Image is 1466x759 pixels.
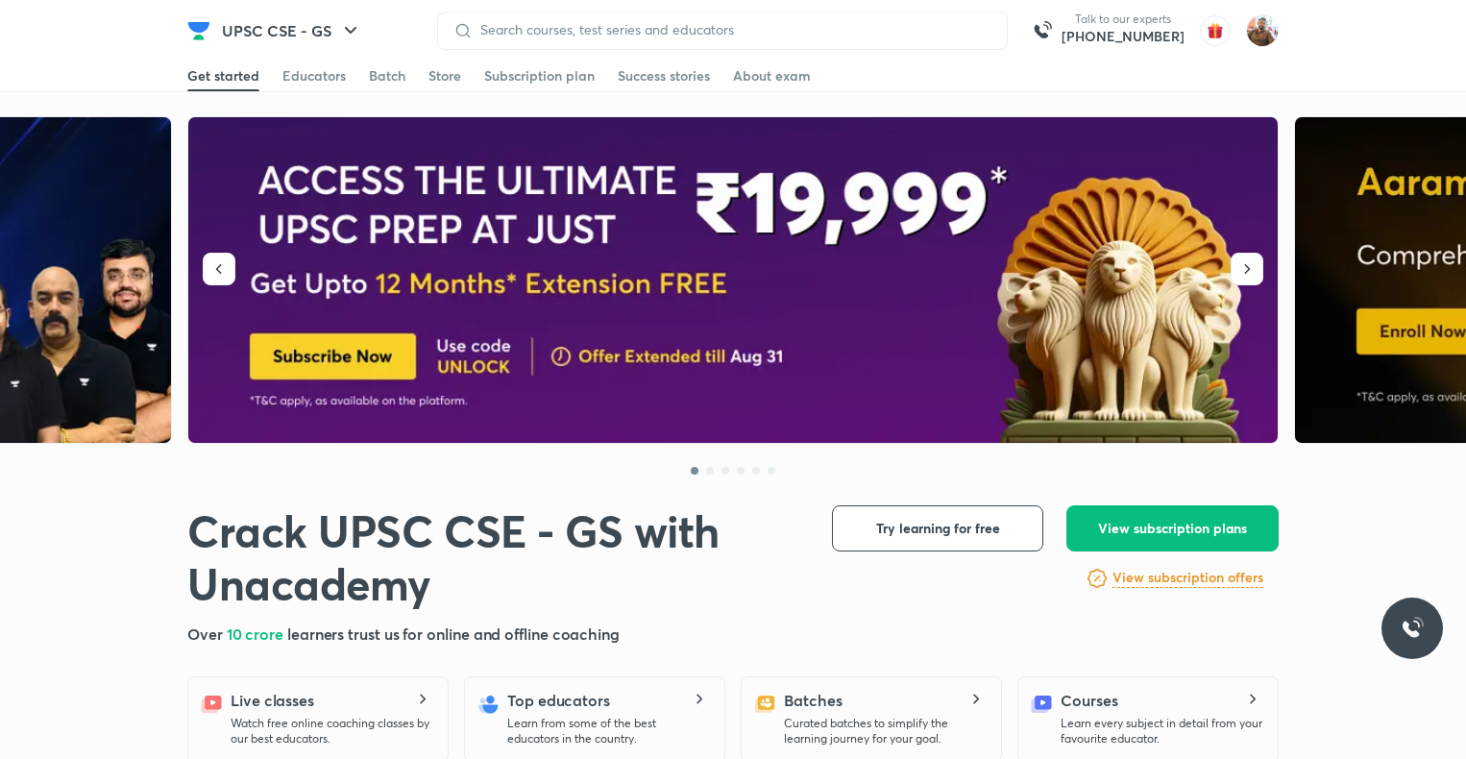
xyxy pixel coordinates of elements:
[231,689,314,712] h5: Live classes
[187,505,801,611] h1: Crack UPSC CSE - GS with Unacademy
[1112,568,1263,588] h6: View subscription offers
[1401,617,1424,640] img: ttu
[733,61,811,91] a: About exam
[876,519,1000,538] span: Try learning for free
[187,66,259,86] div: Get started
[1062,27,1185,46] a: [PHONE_NUMBER]
[618,66,710,86] div: Success stories
[187,19,210,42] img: Company Logo
[231,716,432,747] p: Watch free online coaching classes by our best educators.
[1023,12,1062,50] img: call-us
[1062,12,1185,27] p: Talk to our experts
[733,66,811,86] div: About exam
[784,689,842,712] h5: Batches
[1112,567,1263,590] a: View subscription offers
[282,61,346,91] a: Educators
[287,624,620,644] span: learners trust us for online and offline coaching
[369,66,405,86] div: Batch
[1098,519,1247,538] span: View subscription plans
[507,716,709,747] p: Learn from some of the best educators in the country.
[369,61,405,91] a: Batch
[507,689,610,712] h5: Top educators
[1246,14,1279,47] img: Himanshu Yadav
[1066,505,1279,551] button: View subscription plans
[473,22,991,37] input: Search courses, test series and educators
[1061,716,1262,747] p: Learn every subject in detail from your favourite educator.
[428,66,461,86] div: Store
[187,624,227,644] span: Over
[618,61,710,91] a: Success stories
[187,61,259,91] a: Get started
[428,61,461,91] a: Store
[210,12,374,50] button: UPSC CSE - GS
[282,66,346,86] div: Educators
[484,61,595,91] a: Subscription plan
[1200,15,1231,46] img: avatar
[832,505,1043,551] button: Try learning for free
[1061,689,1117,712] h5: Courses
[227,624,287,644] span: 10 crore
[784,716,986,747] p: Curated batches to simplify the learning journey for your goal.
[484,66,595,86] div: Subscription plan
